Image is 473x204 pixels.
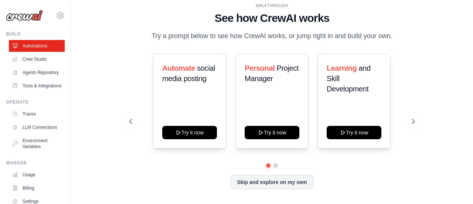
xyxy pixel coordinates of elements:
[129,3,414,9] div: WALKTHROUGH
[9,80,65,92] a: Tools & Integrations
[6,10,43,21] img: Logo
[6,31,65,37] div: Build
[129,11,414,25] h1: See how CrewAI works
[231,175,313,189] button: Skip and explore on my own
[9,135,65,153] a: Environment Variables
[327,126,381,139] button: Try it now
[9,53,65,65] a: Crew Studio
[9,67,65,78] a: Agents Repository
[162,126,217,139] button: Try it now
[9,108,65,120] a: Traces
[148,31,396,41] p: Try a prompt below to see how CrewAI works, or jump right in and build your own.
[9,169,65,181] a: Usage
[245,64,275,72] span: Personal
[9,182,65,194] a: Billing
[162,64,215,83] span: social media posting
[162,64,195,72] span: Automate
[327,64,371,93] span: and Skill Development
[327,64,357,72] span: Learning
[6,160,65,166] div: Manage
[9,121,65,133] a: LLM Connections
[6,99,65,105] div: Operate
[245,126,299,139] button: Try it now
[245,64,299,83] span: Project Manager
[9,40,65,52] a: Automations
